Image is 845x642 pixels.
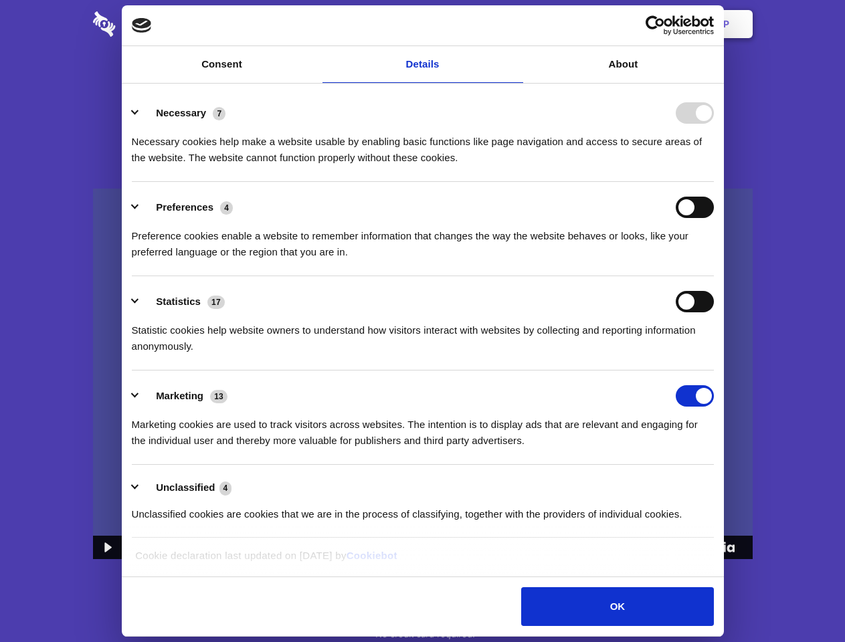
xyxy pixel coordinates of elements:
button: Statistics (17) [132,291,233,312]
img: logo-wordmark-white-trans-d4663122ce5f474addd5e946df7df03e33cb6a1c49d2221995e7729f52c070b2.svg [93,11,207,37]
a: Cookiebot [347,550,397,561]
span: 4 [219,481,232,495]
a: Pricing [393,3,451,45]
label: Preferences [156,201,213,213]
a: Consent [122,46,322,83]
div: Unclassified cookies are cookies that we are in the process of classifying, together with the pro... [132,496,714,522]
a: Login [607,3,665,45]
div: Necessary cookies help make a website usable by enabling basic functions like page navigation and... [132,124,714,166]
h1: Eliminate Slack Data Loss. [93,60,753,108]
span: 13 [210,390,227,403]
div: Preference cookies enable a website to remember information that changes the way the website beha... [132,218,714,260]
span: 4 [220,201,233,215]
div: Statistic cookies help website owners to understand how visitors interact with websites by collec... [132,312,714,354]
button: OK [521,587,713,626]
a: Contact [543,3,604,45]
a: Details [322,46,523,83]
label: Statistics [156,296,201,307]
span: 7 [213,107,225,120]
a: Usercentrics Cookiebot - opens in a new window [597,15,714,35]
button: Play Video [93,536,120,559]
button: Preferences (4) [132,197,242,218]
button: Necessary (7) [132,102,234,124]
img: Sharesecret [93,189,753,560]
a: About [523,46,724,83]
label: Marketing [156,390,203,401]
button: Marketing (13) [132,385,236,407]
div: Cookie declaration last updated on [DATE] by [125,548,720,574]
span: 17 [207,296,225,309]
h4: Auto-redaction of sensitive data, encrypted data sharing and self-destructing private chats. Shar... [93,122,753,166]
button: Unclassified (4) [132,479,240,496]
label: Necessary [156,107,206,118]
img: logo [132,18,152,33]
div: Marketing cookies are used to track visitors across websites. The intention is to display ads tha... [132,407,714,449]
iframe: Drift Widget Chat Controller [778,575,829,626]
